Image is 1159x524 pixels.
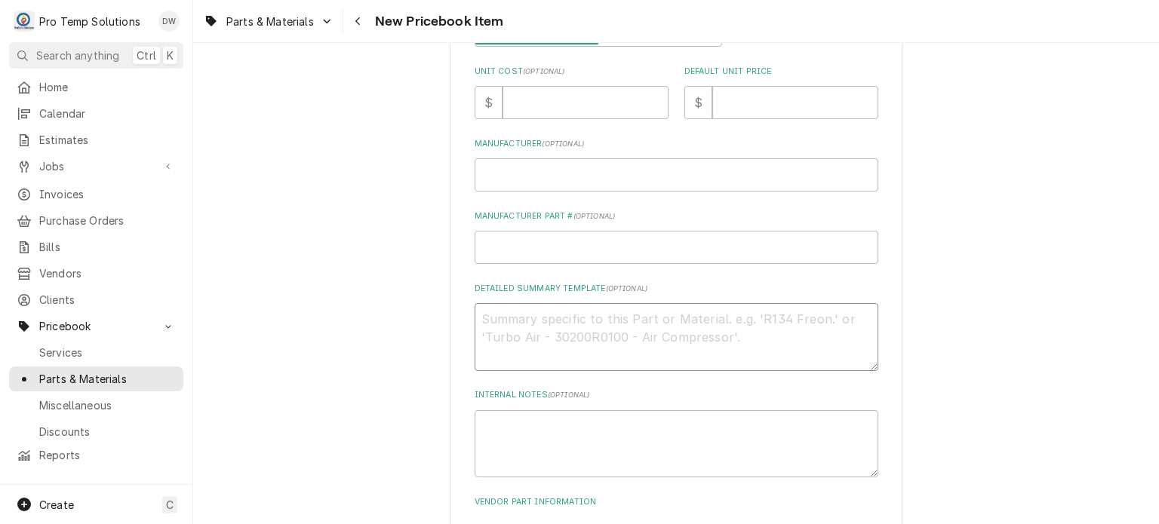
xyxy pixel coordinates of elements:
a: Vendors [9,261,183,286]
div: Pro Temp Solutions [39,14,140,29]
span: Bills [39,239,176,255]
a: Purchase Orders [9,208,183,233]
span: Services [39,345,176,360]
a: Estimates [9,127,183,152]
a: Go to Help Center [9,477,183,501]
div: P [14,11,35,32]
span: Estimates [39,132,176,148]
div: Internal Notes [475,389,878,477]
div: Manufacturer [475,138,878,192]
label: Detailed Summary Template [475,283,878,295]
div: $ [475,86,503,119]
div: DW [158,11,180,32]
span: Search anything [36,47,119,63]
label: Vendor Part Information [475,496,878,508]
a: Discounts [9,419,183,444]
span: ( optional ) [542,139,584,148]
span: New Pricebook Item [370,11,504,32]
span: Parts & Materials [39,371,176,387]
div: $ [684,86,712,119]
span: Calendar [39,106,176,121]
span: Reports [39,447,176,463]
span: Discounts [39,424,176,440]
span: ( optional ) [606,284,648,293]
span: Pricebook [39,318,153,334]
span: Help Center [39,481,174,497]
span: Miscellaneous [39,397,176,413]
a: Calendar [9,101,183,126]
button: Navigate back [346,9,370,33]
div: Dana Williams's Avatar [158,11,180,32]
a: Go to Pricebook [9,314,183,339]
label: Internal Notes [475,389,878,401]
a: Reports [9,443,183,467]
span: ( optional ) [548,391,590,399]
a: Home [9,75,183,100]
button: Search anythingCtrlK [9,42,183,69]
label: Manufacturer Part # [475,210,878,222]
div: Default Unit Price [684,66,878,119]
a: Bills [9,234,183,259]
span: Invoices [39,186,176,202]
span: Vendors [39,265,176,281]
label: Default Unit Price [684,66,878,78]
div: Manufacturer Part # [475,210,878,264]
div: Pro Temp Solutions's Avatar [14,11,35,32]
a: Go to Parts & Materials [198,9,340,34]
a: Services [9,340,183,365]
label: Manufacturer [475,138,878,150]
span: Home [39,79,176,95]
a: Go to Jobs [9,154,183,179]
span: K [167,47,174,63]
span: C [166,497,174,513]
div: Detailed Summary Template [475,283,878,371]
label: Unit Cost [475,66,669,78]
a: Invoices [9,182,183,207]
a: Miscellaneous [9,393,183,418]
span: Create [39,498,74,511]
span: ( optional ) [523,67,565,75]
a: Parts & Materials [9,366,183,391]
span: Purchase Orders [39,213,176,228]
div: Unit Cost [475,66,669,119]
span: Ctrl [137,47,156,63]
a: Clients [9,287,183,312]
span: Parts & Materials [226,14,314,29]
span: Clients [39,292,176,308]
span: Jobs [39,158,153,174]
span: ( optional ) [573,212,616,220]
